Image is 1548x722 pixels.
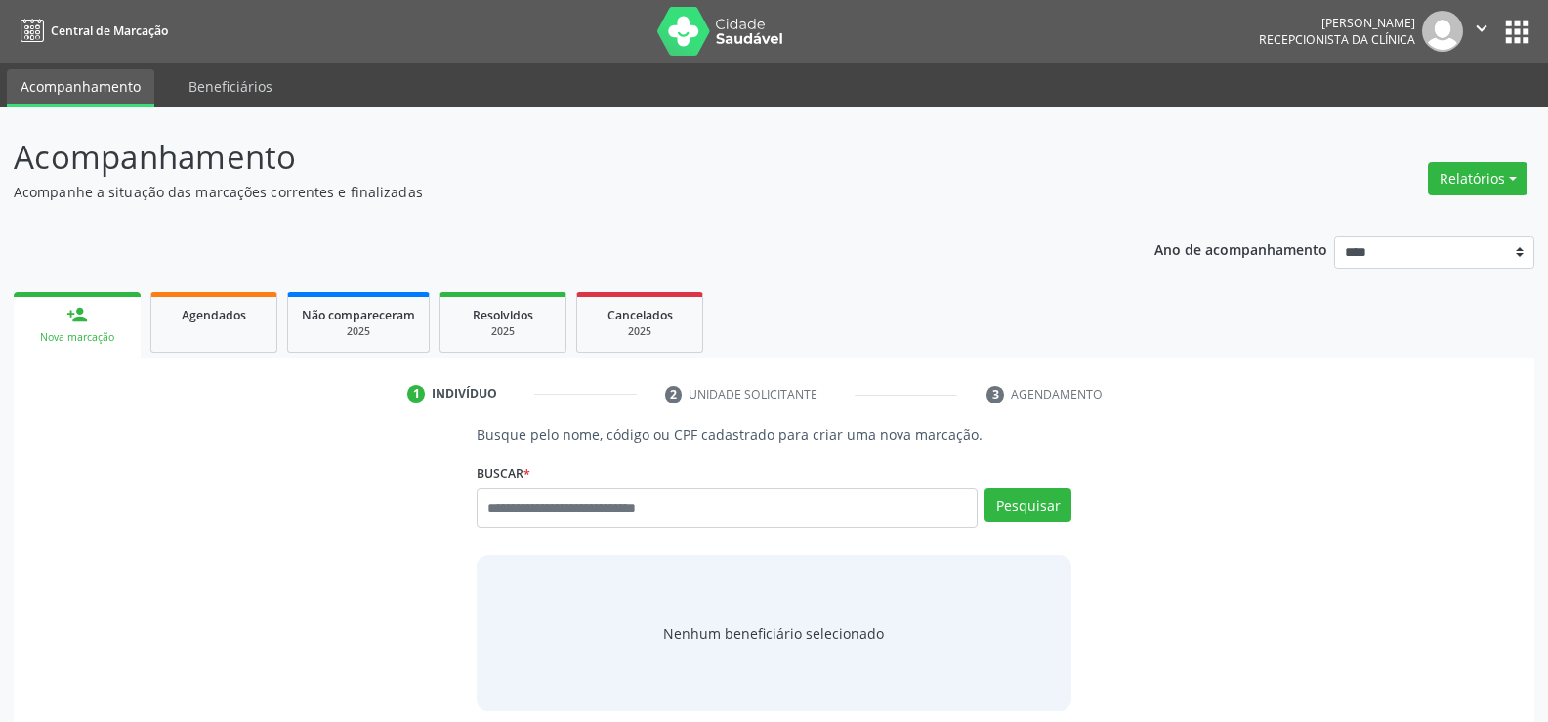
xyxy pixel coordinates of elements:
[1422,11,1463,52] img: img
[473,307,533,323] span: Resolvidos
[302,324,415,339] div: 2025
[302,307,415,323] span: Não compareceram
[432,385,497,403] div: Indivíduo
[1463,11,1500,52] button: 
[14,15,168,47] a: Central de Marcação
[14,133,1078,182] p: Acompanhamento
[14,182,1078,202] p: Acompanhe a situação das marcações correntes e finalizadas
[175,69,286,104] a: Beneficiários
[454,324,552,339] div: 2025
[182,307,246,323] span: Agendados
[407,385,425,403] div: 1
[1259,31,1415,48] span: Recepcionista da clínica
[1154,236,1327,261] p: Ano de acompanhamento
[7,69,154,107] a: Acompanhamento
[663,623,884,644] span: Nenhum beneficiário selecionado
[607,307,673,323] span: Cancelados
[1259,15,1415,31] div: [PERSON_NAME]
[51,22,168,39] span: Central de Marcação
[477,458,530,488] label: Buscar
[1428,162,1527,195] button: Relatórios
[477,424,1071,445] p: Busque pelo nome, código ou CPF cadastrado para criar uma nova marcação.
[591,324,689,339] div: 2025
[1471,18,1492,39] i: 
[27,330,127,345] div: Nova marcação
[1500,15,1534,49] button: apps
[66,304,88,325] div: person_add
[984,488,1071,522] button: Pesquisar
